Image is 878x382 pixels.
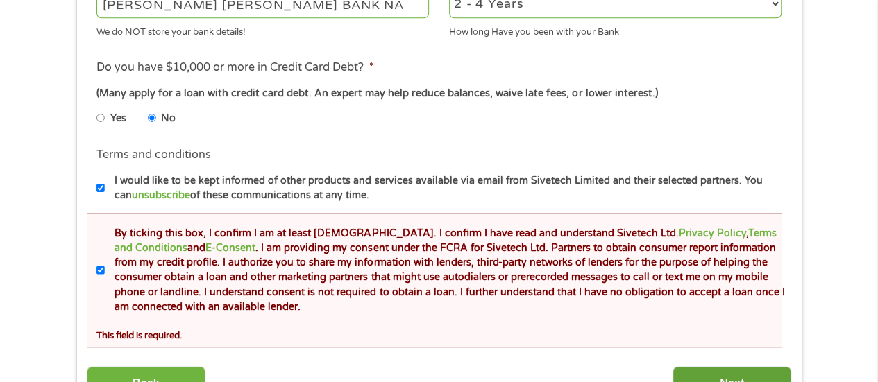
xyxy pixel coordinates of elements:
[449,20,782,39] div: How long Have you been with your Bank
[96,20,429,39] div: We do NOT store your bank details!
[110,111,126,126] label: Yes
[115,227,776,254] a: Terms and Conditions
[96,324,781,342] div: This field is required.
[105,226,786,315] label: By ticking this box, I confirm I am at least [DEMOGRAPHIC_DATA]. I confirm I have read and unders...
[96,60,373,75] label: Do you have $10,000 or more in Credit Card Debt?
[161,111,176,126] label: No
[96,148,211,162] label: Terms and conditions
[205,242,255,254] a: E-Consent
[96,86,781,101] div: (Many apply for a loan with credit card debt. An expert may help reduce balances, waive late fees...
[132,189,190,201] a: unsubscribe
[105,173,786,203] label: I would like to be kept informed of other products and services available via email from Sivetech...
[678,227,745,239] a: Privacy Policy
